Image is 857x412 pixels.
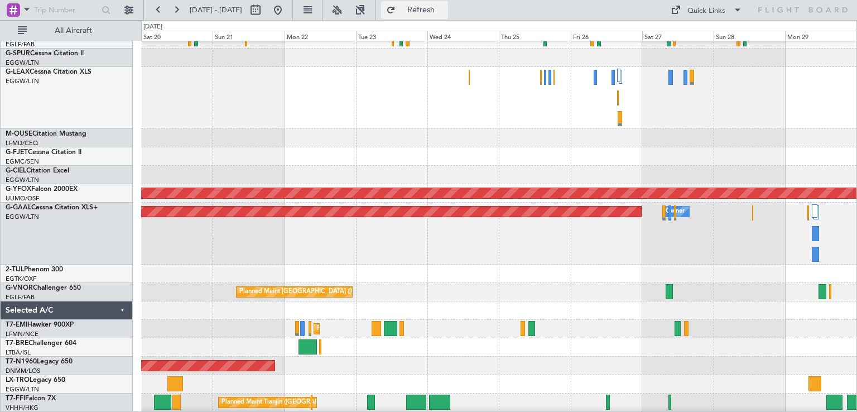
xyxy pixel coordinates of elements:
[6,77,39,85] a: EGGW/LTN
[398,6,445,14] span: Refresh
[666,203,685,220] div: Owner
[6,377,30,384] span: LX-TRO
[6,167,69,174] a: G-CIELCitation Excel
[6,176,39,184] a: EGGW/LTN
[356,31,427,41] div: Tue 23
[6,59,39,67] a: EGGW/LTN
[427,31,499,41] div: Wed 24
[6,348,31,357] a: LTBA/ISL
[6,385,39,394] a: EGGW/LTN
[6,40,35,49] a: EGLF/FAB
[499,31,570,41] div: Thu 25
[6,69,30,75] span: G-LEAX
[29,27,118,35] span: All Aircraft
[6,131,32,137] span: M-OUSE
[213,31,284,41] div: Sun 21
[12,22,121,40] button: All Aircraft
[6,340,28,347] span: T7-BRE
[6,322,74,328] a: T7-EMIHawker 900XP
[6,50,30,57] span: G-SPUR
[6,186,78,193] a: G-YFOXFalcon 2000EX
[6,285,33,291] span: G-VNOR
[190,5,242,15] span: [DATE] - [DATE]
[642,31,714,41] div: Sat 27
[6,395,56,402] a: T7-FFIFalcon 7X
[6,213,39,221] a: EGGW/LTN
[6,194,39,203] a: UUMO/OSF
[239,284,415,300] div: Planned Maint [GEOGRAPHIC_DATA] ([GEOGRAPHIC_DATA])
[6,157,39,166] a: EGMC/SEN
[6,377,65,384] a: LX-TROLegacy 650
[6,367,40,375] a: DNMM/LOS
[381,1,448,19] button: Refresh
[6,404,38,412] a: VHHH/HKG
[785,31,856,41] div: Mon 29
[34,2,98,18] input: Trip Number
[714,31,785,41] div: Sun 28
[6,266,24,273] span: 2-TIJL
[6,204,98,211] a: G-GAALCessna Citation XLS+
[6,149,28,156] span: G-FJET
[6,50,84,57] a: G-SPURCessna Citation II
[222,394,352,411] div: Planned Maint Tianjin ([GEOGRAPHIC_DATA])
[6,149,81,156] a: G-FJETCessna Citation II
[6,358,37,365] span: T7-N1960
[6,322,27,328] span: T7-EMI
[317,320,423,337] div: Planned Maint [GEOGRAPHIC_DATA]
[6,285,81,291] a: G-VNORChallenger 650
[6,358,73,365] a: T7-N1960Legacy 650
[665,1,748,19] button: Quick Links
[6,275,36,283] a: EGTK/OXF
[6,69,92,75] a: G-LEAXCessna Citation XLS
[6,186,31,193] span: G-YFOX
[141,31,213,41] div: Sat 20
[6,204,31,211] span: G-GAAL
[6,139,38,147] a: LFMD/CEQ
[6,395,25,402] span: T7-FFI
[6,330,38,338] a: LFMN/NCE
[143,22,162,32] div: [DATE]
[285,31,356,41] div: Mon 22
[6,131,86,137] a: M-OUSECitation Mustang
[6,167,26,174] span: G-CIEL
[6,340,76,347] a: T7-BREChallenger 604
[6,266,63,273] a: 2-TIJLPhenom 300
[6,293,35,301] a: EGLF/FAB
[571,31,642,41] div: Fri 26
[687,6,725,17] div: Quick Links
